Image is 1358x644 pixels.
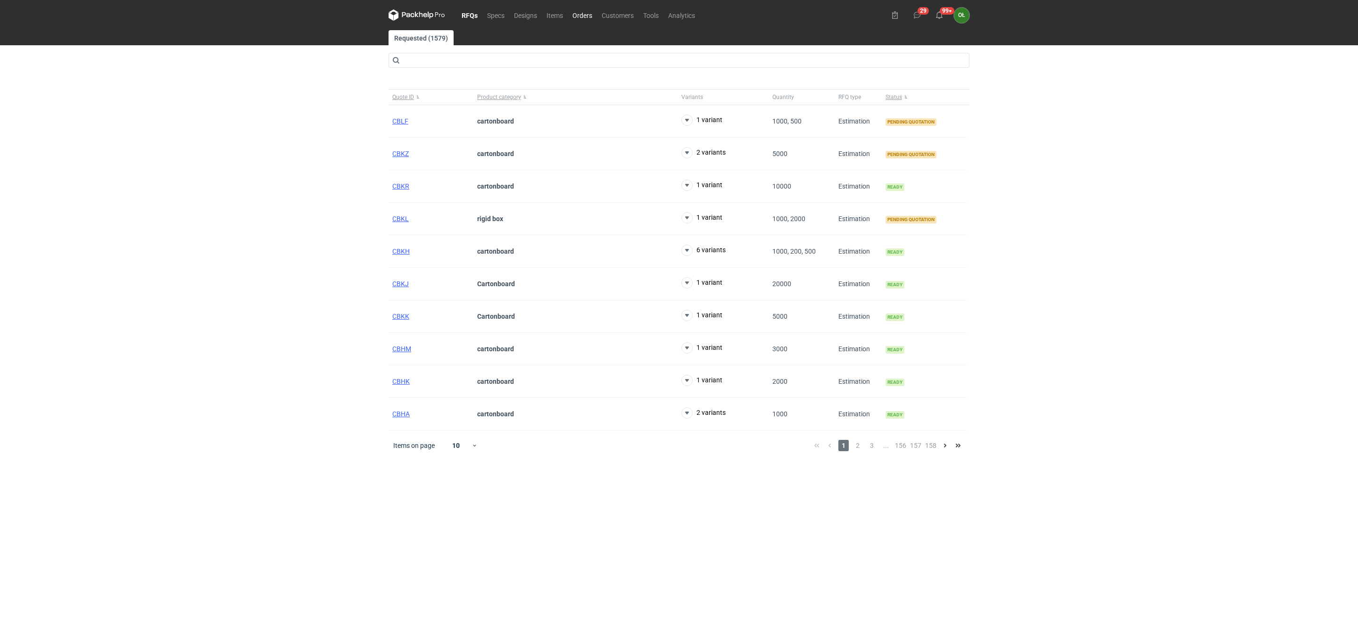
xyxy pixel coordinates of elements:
[663,9,700,21] a: Analytics
[886,379,904,386] span: Ready
[392,410,410,418] a: CBHA
[895,440,906,451] span: 156
[838,440,849,451] span: 1
[392,117,408,125] a: CBLF
[389,9,445,21] svg: Packhelp Pro
[882,90,967,105] button: Status
[772,182,791,190] span: 10000
[392,248,410,255] a: CBKH
[392,345,411,353] a: CBHM
[910,8,925,23] button: 29
[681,277,722,289] button: 1 variant
[886,118,936,126] span: Pending quotation
[392,182,409,190] a: CBKR
[932,8,947,23] button: 99+
[772,345,787,353] span: 3000
[886,314,904,321] span: Ready
[389,30,454,45] a: Requested (1579)
[681,245,726,256] button: 6 variants
[392,93,414,101] span: Quote ID
[925,440,936,451] span: 158
[886,411,904,419] span: Ready
[477,313,515,320] strong: Cartonboard
[392,150,409,157] a: CBKZ
[835,203,882,235] div: Estimation
[772,313,787,320] span: 5000
[681,342,722,354] button: 1 variant
[457,9,482,21] a: RFQs
[681,310,722,321] button: 1 variant
[392,280,409,288] a: CBKJ
[881,440,891,451] span: ...
[835,333,882,365] div: Estimation
[389,90,473,105] button: Quote ID
[886,248,904,256] span: Ready
[886,151,936,158] span: Pending quotation
[772,117,802,125] span: 1000, 500
[477,150,514,157] strong: cartonboard
[392,313,409,320] a: CBKK
[886,346,904,354] span: Ready
[772,248,816,255] span: 1000, 200, 500
[477,410,514,418] strong: cartonboard
[477,117,514,125] strong: cartonboard
[835,365,882,398] div: Estimation
[477,280,515,288] strong: Cartonboard
[681,180,722,191] button: 1 variant
[772,280,791,288] span: 20000
[477,378,514,385] strong: cartonboard
[477,248,514,255] strong: cartonboard
[867,440,877,451] span: 3
[392,378,410,385] span: CBHK
[886,281,904,289] span: Ready
[477,215,503,223] strong: rigid box
[835,300,882,333] div: Estimation
[473,90,678,105] button: Product category
[681,115,722,126] button: 1 variant
[772,150,787,157] span: 5000
[772,215,805,223] span: 1000, 2000
[954,8,969,23] button: OŁ
[835,235,882,268] div: Estimation
[886,183,904,191] span: Ready
[838,93,861,101] span: RFQ type
[638,9,663,21] a: Tools
[853,440,863,451] span: 2
[835,105,882,138] div: Estimation
[542,9,568,21] a: Items
[568,9,597,21] a: Orders
[835,268,882,300] div: Estimation
[597,9,638,21] a: Customers
[681,407,726,419] button: 2 variants
[835,170,882,203] div: Estimation
[835,138,882,170] div: Estimation
[886,216,936,223] span: Pending quotation
[772,93,794,101] span: Quantity
[681,147,726,158] button: 2 variants
[835,398,882,430] div: Estimation
[482,9,509,21] a: Specs
[772,378,787,385] span: 2000
[954,8,969,23] div: Olga Łopatowicz
[886,93,902,101] span: Status
[681,212,722,223] button: 1 variant
[477,93,521,101] span: Product category
[681,93,703,101] span: Variants
[441,439,472,452] div: 10
[509,9,542,21] a: Designs
[477,182,514,190] strong: cartonboard
[772,410,787,418] span: 1000
[910,440,921,451] span: 157
[392,215,409,223] a: CBKL
[681,375,722,386] button: 1 variant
